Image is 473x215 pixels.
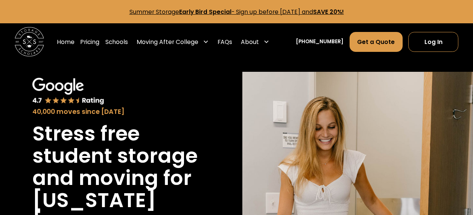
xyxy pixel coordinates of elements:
a: Pricing [80,32,99,52]
div: 40,000 moves since [DATE] [32,107,198,117]
a: Schools [105,32,128,52]
a: Home [57,32,75,52]
img: Google 4.7 star rating [32,78,104,105]
img: Storage Scholars main logo [15,27,44,56]
a: Get a Quote [350,32,403,52]
div: Moving After College [134,32,211,52]
div: Moving After College [137,38,198,46]
a: [PHONE_NUMBER] [296,38,344,46]
a: Log In [408,32,458,52]
div: About [238,32,272,52]
h1: Stress free student storage and moving for [32,123,198,189]
div: About [241,38,259,46]
a: FAQs [217,32,232,52]
strong: SAVE 20%! [313,8,344,16]
strong: Early Bird Special [179,8,231,16]
a: Summer StorageEarly Bird Special- Sign up before [DATE] andSAVE 20%! [129,8,344,16]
